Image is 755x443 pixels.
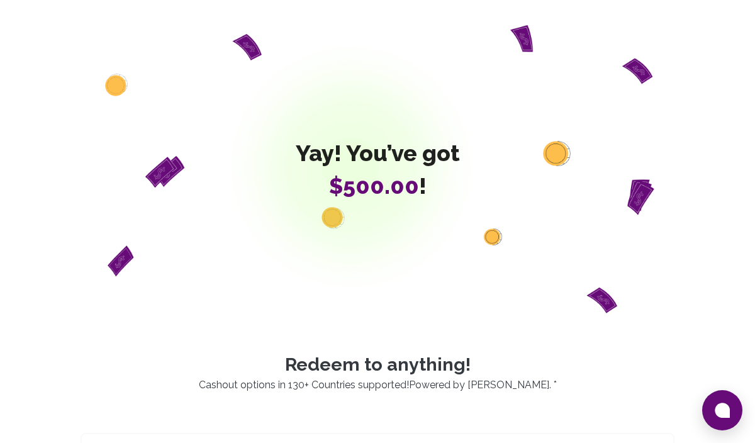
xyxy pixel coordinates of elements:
p: Cashout options in 130+ Countries supported! . * [65,378,690,393]
span: $500.00 [329,172,419,199]
span: Yay! You’ve got [296,140,460,165]
button: Open chat window [702,390,742,430]
p: Redeem to anything! [65,354,690,376]
a: Powered by [PERSON_NAME] [409,379,549,391]
span: ! [296,173,460,198]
